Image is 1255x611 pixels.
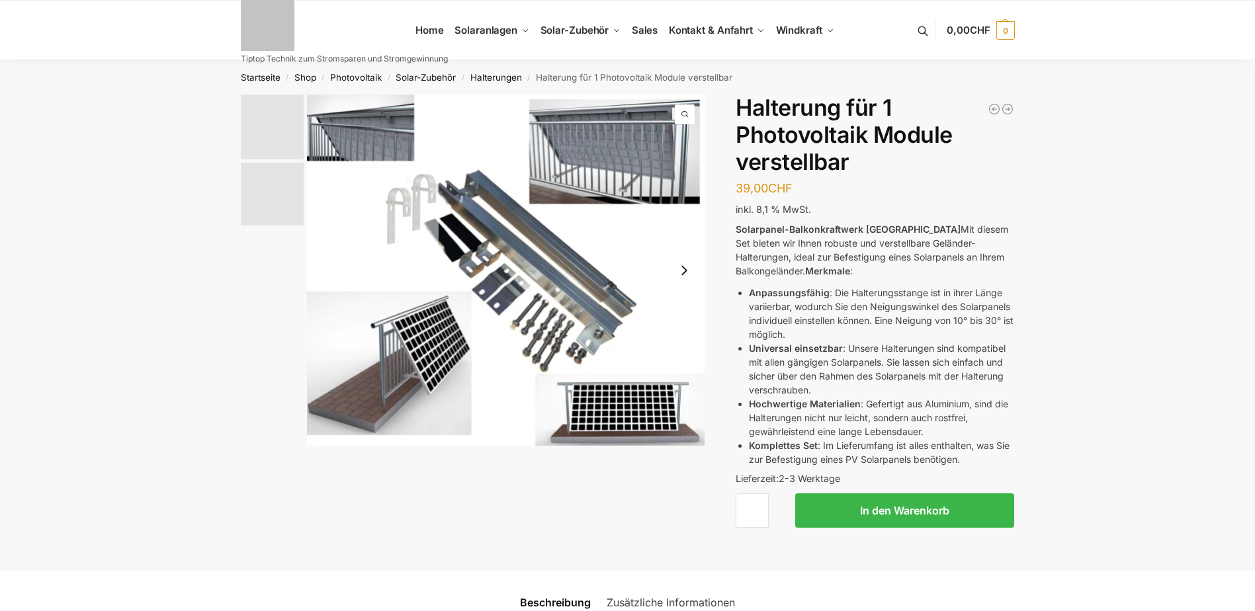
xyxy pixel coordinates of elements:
input: Produktmenge [736,493,769,528]
strong: Universal einsetzbar [749,343,843,354]
bdi: 39,00 [736,181,793,195]
strong: Solarpanel-Balkonkraftwerk [GEOGRAPHIC_DATA] [736,224,961,235]
nav: Breadcrumb [217,60,1038,95]
a: Solar-Zubehör [396,72,456,83]
strong: Komplettes Set [749,440,818,451]
span: / [456,73,470,83]
a: Photovoltaik [330,72,382,83]
span: 0 [996,21,1015,40]
a: 0,00CHF 0 [947,11,1014,50]
span: 2-3 Werktage [779,473,840,484]
a: Sales [626,1,663,60]
button: In den Warenkorb [795,493,1014,528]
li: : Gefertigt aus Aluminium, sind die Halterungen nicht nur leicht, sondern auch rostfrei, gewährle... [749,397,1014,438]
img: Aufstaenderung-Balkonkraftwerk_713x [241,95,304,159]
li: : Die Halterungsstange ist in ihrer Länge variierbar, wodurch Sie den Neigungswinkel des Solarpan... [749,286,1014,341]
a: Halterung für 2 Photovoltaikmodule verstellbar [1001,102,1014,116]
a: Solar-Zubehör [535,1,626,60]
a: Universal Halterung für Balkon, Wand, Dach [988,102,1001,116]
a: Halterungen [470,72,522,83]
span: Lieferzeit: [736,473,840,484]
span: 0,00 [947,24,990,36]
span: Solaranlagen [454,24,517,36]
span: / [522,73,536,83]
a: Startseite [241,72,281,83]
span: / [382,73,396,83]
strong: Anpassungsfähig [749,287,830,298]
span: / [316,73,330,83]
strong: Merkmale [805,265,850,276]
span: / [281,73,294,83]
a: Aufstaenderung Balkonkraftwerk 713xAufstaenderung [307,95,705,446]
span: Solar-Zubehör [541,24,609,36]
button: Next slide [670,257,698,284]
span: Sales [632,24,658,36]
a: Windkraft [770,1,840,60]
img: Halterung-Balkonkraftwerk [241,163,304,225]
img: Aufstaenderung-Balkonkraftwerk_713x [307,95,705,446]
p: Mit diesem Set bieten wir Ihnen robuste und verstellbare Geländer-Halterungen, ideal zur Befestig... [736,222,1014,278]
span: CHF [768,181,793,195]
p: Tiptop Technik zum Stromsparen und Stromgewinnung [241,55,448,63]
li: : Unsere Halterungen sind kompatibel mit allen gängigen Solarpanels. Sie lassen sich einfach und ... [749,341,1014,397]
span: CHF [970,24,990,36]
a: Solaranlagen [449,1,535,60]
h1: Halterung für 1 Photovoltaik Module verstellbar [736,95,1014,175]
a: Kontakt & Anfahrt [663,1,770,60]
span: Windkraft [776,24,822,36]
a: Shop [294,72,316,83]
li: : Im Lieferumfang ist alles enthalten, was Sie zur Befestigung eines PV Solarpanels benötigen. [749,438,1014,466]
strong: Hochwertige Materialien [749,398,861,409]
span: inkl. 8,1 % MwSt. [736,204,811,215]
span: Kontakt & Anfahrt [669,24,753,36]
